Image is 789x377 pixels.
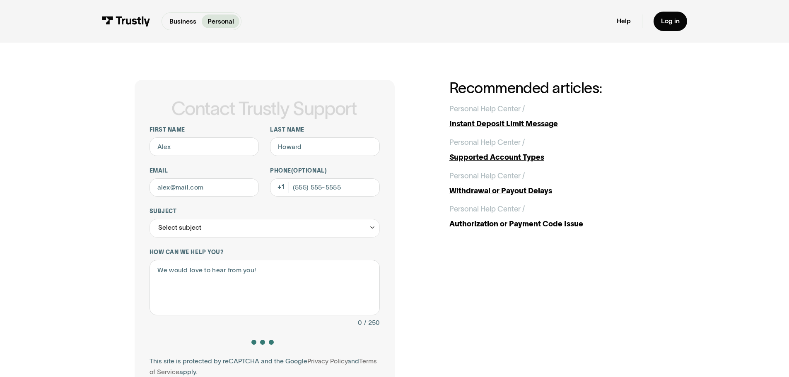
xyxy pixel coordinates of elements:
[449,80,655,96] h2: Recommended articles:
[364,317,380,329] div: / 250
[449,170,655,197] a: Personal Help Center /Withdrawal or Payout Delays
[169,17,196,26] p: Business
[150,249,380,256] label: How can we help you?
[449,204,525,215] div: Personal Help Center /
[150,137,259,156] input: Alex
[150,178,259,197] input: alex@mail.com
[102,16,150,26] img: Trustly Logo
[150,167,259,175] label: Email
[270,126,380,134] label: Last name
[150,219,380,238] div: Select subject
[449,152,655,163] div: Supported Account Types
[449,103,655,130] a: Personal Help Center /Instant Deposit Limit Message
[270,137,380,156] input: Howard
[150,208,380,215] label: Subject
[449,118,655,130] div: Instant Deposit Limit Message
[158,222,201,233] div: Select subject
[449,185,655,197] div: Withdrawal or Payout Delays
[449,137,525,148] div: Personal Help Center /
[270,167,380,175] label: Phone
[307,358,347,365] a: Privacy Policy
[449,219,655,230] div: Authorization or Payment Code Issue
[661,17,680,25] div: Log in
[150,126,259,134] label: First name
[449,204,655,230] a: Personal Help Center /Authorization or Payment Code Issue
[654,12,687,31] a: Log in
[148,98,380,118] h1: Contact Trustly Support
[617,17,631,25] a: Help
[270,178,380,197] input: (555) 555-5555
[449,103,525,115] div: Personal Help Center /
[208,17,234,26] p: Personal
[291,168,327,174] span: (Optional)
[164,14,202,28] a: Business
[358,317,362,329] div: 0
[449,137,655,163] a: Personal Help Center /Supported Account Types
[202,14,239,28] a: Personal
[449,170,525,182] div: Personal Help Center /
